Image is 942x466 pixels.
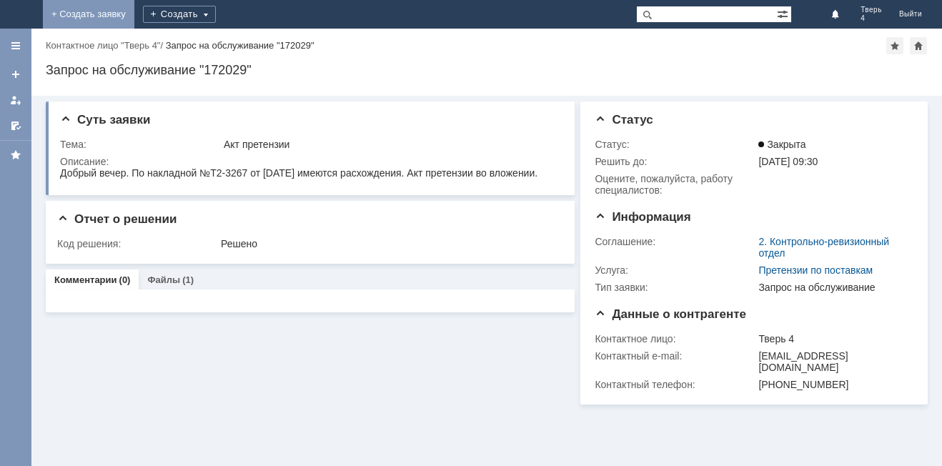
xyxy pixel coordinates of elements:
div: Решено [221,238,555,249]
div: Запрос на обслуживание "172029" [46,63,928,77]
a: Мои заявки [4,89,27,111]
div: (0) [119,274,131,285]
span: Суть заявки [60,113,150,127]
div: Тверь 4 [758,333,907,344]
div: Создать [143,6,216,23]
span: Статус [595,113,653,127]
a: 2. Контрольно-ревизионный отдел [758,236,889,259]
div: / [46,40,166,51]
div: Запрос на обслуживание "172029" [166,40,314,51]
a: Претензии по поставкам [758,264,873,276]
div: Тема: [60,139,221,150]
div: Соглашение: [595,236,755,247]
div: Сделать домашней страницей [910,37,927,54]
div: Контактный телефон: [595,379,755,390]
div: Решить до: [595,156,755,167]
div: Услуга: [595,264,755,276]
span: [DATE] 09:30 [758,156,818,167]
span: Информация [595,210,690,224]
span: Данные о контрагенте [595,307,746,321]
div: Контактное лицо: [595,333,755,344]
div: Запрос на обслуживание [758,282,907,293]
span: Закрыта [758,139,805,150]
div: Тип заявки: [595,282,755,293]
span: Отчет о решении [57,212,177,226]
div: Контактный e-mail: [595,350,755,362]
div: Добавить в избранное [886,37,903,54]
span: Тверь [861,6,882,14]
span: 4 [861,14,882,23]
div: [EMAIL_ADDRESS][DOMAIN_NAME] [758,350,907,373]
a: Создать заявку [4,63,27,86]
a: Мои согласования [4,114,27,137]
div: Статус: [595,139,755,150]
div: Описание: [60,156,558,167]
div: Oцените, пожалуйста, работу специалистов: [595,173,755,196]
div: (1) [182,274,194,285]
div: Код решения: [57,238,218,249]
a: Контактное лицо "Тверь 4" [46,40,160,51]
div: Акт претензии [224,139,555,150]
span: Расширенный поиск [777,6,791,20]
div: [PHONE_NUMBER] [758,379,907,390]
a: Комментарии [54,274,117,285]
a: Файлы [147,274,180,285]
